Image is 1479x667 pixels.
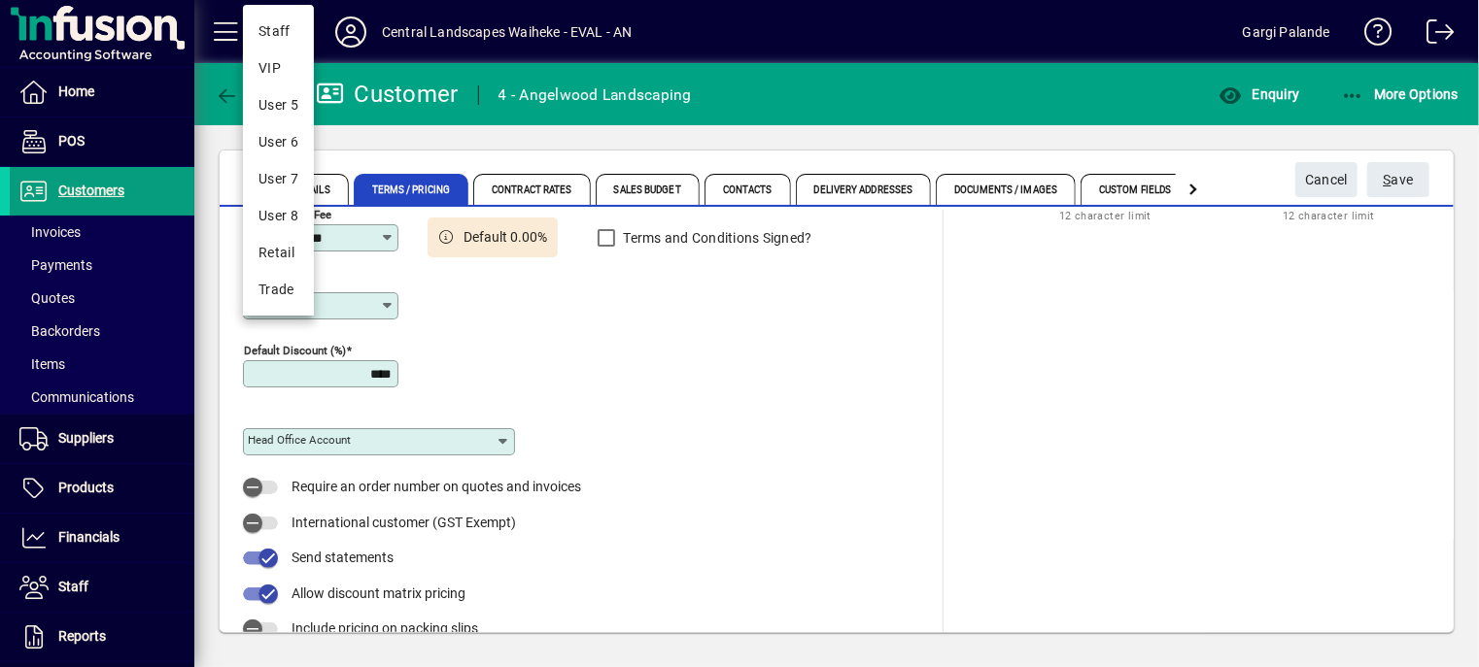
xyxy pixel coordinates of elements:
span: Payments [19,257,92,273]
div: User 7 [258,169,299,189]
span: Quotes [19,290,75,306]
div: Customer [316,79,459,110]
div: Central Landscapes Waiheke - EVAL - AN [382,17,633,48]
span: Custom Fields [1081,174,1189,205]
mat-hint: 12 character limit [1283,204,1375,226]
a: Invoices [10,216,194,249]
span: Backorders [19,323,100,339]
button: Back [210,77,285,112]
button: Enquiry [1214,77,1304,112]
a: Knowledge Base [1350,4,1393,67]
span: Home [58,83,94,99]
mat-option: VIP [243,50,315,86]
span: Cancel [1305,164,1348,196]
label: Terms and Conditions Signed? [620,228,812,248]
span: Items [19,356,65,372]
span: Documents / Images [936,174,1076,205]
div: User 6 [258,132,299,152]
app-page-header-button: Back [194,77,301,112]
span: Contacts [705,174,791,205]
mat-hint: 12 character limit [1059,204,1152,226]
span: Require an order number on quotes and invoices [292,479,581,494]
a: Communications [10,381,194,414]
mat-option: User 5 [243,86,315,123]
button: More Options [1336,77,1464,112]
a: Payments [10,249,194,282]
a: Backorders [10,315,194,348]
div: Retail [258,243,299,263]
span: More Options [1341,86,1460,102]
span: Contract Rates [473,174,590,205]
div: User 5 [258,95,299,116]
a: Home [10,68,194,117]
a: Financials [10,514,194,562]
mat-option: User 8 [243,197,315,234]
span: Terms / Pricing [354,174,469,205]
span: Include pricing on packing slips [292,620,478,636]
span: Staff [58,579,88,594]
div: Staff [258,21,299,42]
button: Cancel [1295,162,1358,197]
mat-label: Head Office Account [248,433,351,447]
span: POS [58,133,85,149]
span: Invoices [19,224,81,240]
mat-option: Retail [243,234,315,271]
a: Staff [10,563,194,612]
div: 4 - Angelwood Landscaping [499,80,692,111]
span: Delivery Addresses [796,174,932,205]
span: Customers [58,183,124,198]
span: Products [58,480,114,495]
div: VIP [258,58,299,79]
span: Allow discount matrix pricing [292,585,465,601]
a: Logout [1412,4,1455,67]
button: Profile [320,15,382,50]
span: Communications [19,389,134,405]
span: Financials [58,529,120,545]
span: Sales Budget [596,174,700,205]
mat-option: Staff [243,13,315,50]
button: Save [1367,162,1429,197]
span: International customer (GST Exempt) [292,515,516,530]
span: Suppliers [58,430,114,446]
div: Gargi Palande [1243,17,1330,48]
a: Quotes [10,282,194,315]
a: Suppliers [10,415,194,463]
a: Reports [10,613,194,661]
mat-option: Trade [243,271,315,308]
span: ave [1384,164,1414,196]
div: Trade [258,280,299,300]
mat-label: Default Discount (%) [244,344,346,357]
a: Products [10,464,194,513]
span: S [1384,172,1392,187]
mat-option: User 6 [243,123,315,160]
span: Reports [58,628,106,644]
mat-option: User 7 [243,160,315,197]
a: POS [10,117,194,166]
div: User 8 [258,206,299,226]
span: Default 0.00% [464,227,548,248]
span: Send statements [292,550,394,565]
a: Items [10,348,194,381]
span: Enquiry [1219,86,1299,102]
span: Back [215,86,280,102]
